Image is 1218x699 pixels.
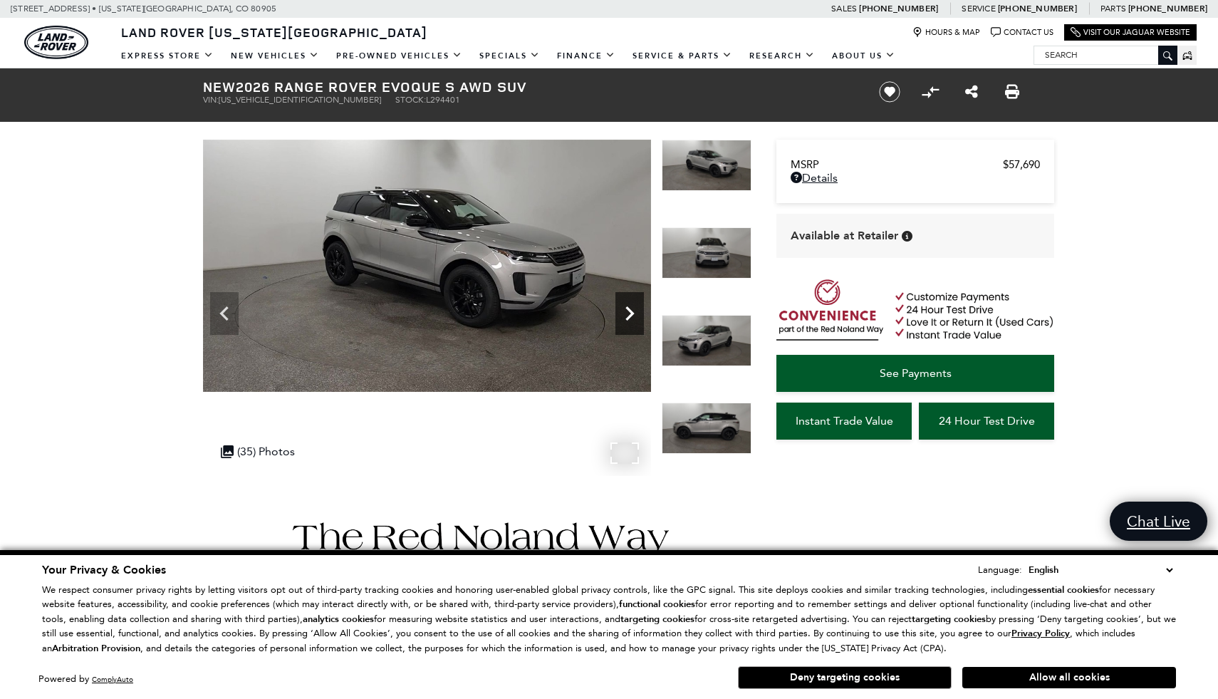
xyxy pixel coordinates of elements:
[962,4,995,14] span: Service
[912,613,986,626] strong: targeting cookies
[912,27,980,38] a: Hours & Map
[965,83,978,100] a: Share this New 2026 Range Rover Evoque S AWD SUV
[662,227,751,279] img: New 2026 Seoul Pearl Silver Land Rover S image 3
[203,140,651,392] img: New 2026 Seoul Pearl Silver Land Rover S image 2
[52,642,140,655] strong: Arbitration Provision
[1011,628,1070,638] a: Privacy Policy
[42,562,166,578] span: Your Privacy & Cookies
[880,366,952,380] span: See Payments
[939,414,1035,428] span: 24 Hour Test Drive
[741,43,823,68] a: Research
[619,598,695,611] strong: functional cookies
[962,667,1176,688] button: Allow all cookies
[978,565,1022,574] div: Language:
[92,675,133,684] a: ComplyAuto
[38,675,133,684] div: Powered by
[42,583,1176,656] p: We respect consumer privacy rights by letting visitors opt out of third-party tracking cookies an...
[859,3,938,14] a: [PHONE_NUMBER]
[823,43,904,68] a: About Us
[902,231,912,242] div: Vehicle is in stock and ready for immediate delivery. Due to demand, availability is subject to c...
[1005,83,1019,100] a: Print this New 2026 Range Rover Evoque S AWD SUV
[776,447,1054,671] iframe: YouTube video player
[662,403,751,454] img: New 2026 Seoul Pearl Silver Land Rover S image 5
[1110,502,1207,541] a: Chat Live
[998,3,1077,14] a: [PHONE_NUMBER]
[1071,27,1190,38] a: Visit Our Jaguar Website
[113,43,222,68] a: EXPRESS STORE
[1028,584,1099,596] strong: essential cookies
[203,77,236,96] strong: New
[874,81,905,103] button: Save vehicle
[24,26,88,59] a: land-rover
[791,171,1040,185] a: Details
[24,26,88,59] img: Land Rover
[620,613,694,626] strong: targeting cookies
[1100,4,1126,14] span: Parts
[426,95,460,105] span: L294401
[796,414,893,428] span: Instant Trade Value
[1011,627,1070,640] u: Privacy Policy
[624,43,741,68] a: Service & Parts
[1025,562,1176,578] select: Language Select
[121,24,427,41] span: Land Rover [US_STATE][GEOGRAPHIC_DATA]
[210,292,239,335] div: Previous
[738,666,952,689] button: Deny targeting cookies
[219,95,381,105] span: [US_VEHICLE_IDENTIFICATION_NUMBER]
[920,81,941,103] button: Compare Vehicle
[919,403,1054,440] a: 24 Hour Test Drive
[548,43,624,68] a: Finance
[791,228,898,244] span: Available at Retailer
[1128,3,1207,14] a: [PHONE_NUMBER]
[662,315,751,366] img: New 2026 Seoul Pearl Silver Land Rover S image 4
[471,43,548,68] a: Specials
[1034,46,1177,63] input: Search
[395,95,426,105] span: Stock:
[776,355,1054,392] a: See Payments
[203,79,855,95] h1: 2026 Range Rover Evoque S AWD SUV
[11,4,276,14] a: [STREET_ADDRESS] • [US_STATE][GEOGRAPHIC_DATA], CO 80905
[1120,512,1197,531] span: Chat Live
[791,158,1040,171] a: MSRP $57,690
[214,437,302,465] div: (35) Photos
[303,613,374,626] strong: analytics cookies
[791,158,1003,171] span: MSRP
[203,95,219,105] span: VIN:
[662,140,751,191] img: New 2026 Seoul Pearl Silver Land Rover S image 2
[222,43,328,68] a: New Vehicles
[113,43,904,68] nav: Main Navigation
[328,43,471,68] a: Pre-Owned Vehicles
[1003,158,1040,171] span: $57,690
[776,403,912,440] a: Instant Trade Value
[831,4,857,14] span: Sales
[113,24,436,41] a: Land Rover [US_STATE][GEOGRAPHIC_DATA]
[991,27,1053,38] a: Contact Us
[615,292,644,335] div: Next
